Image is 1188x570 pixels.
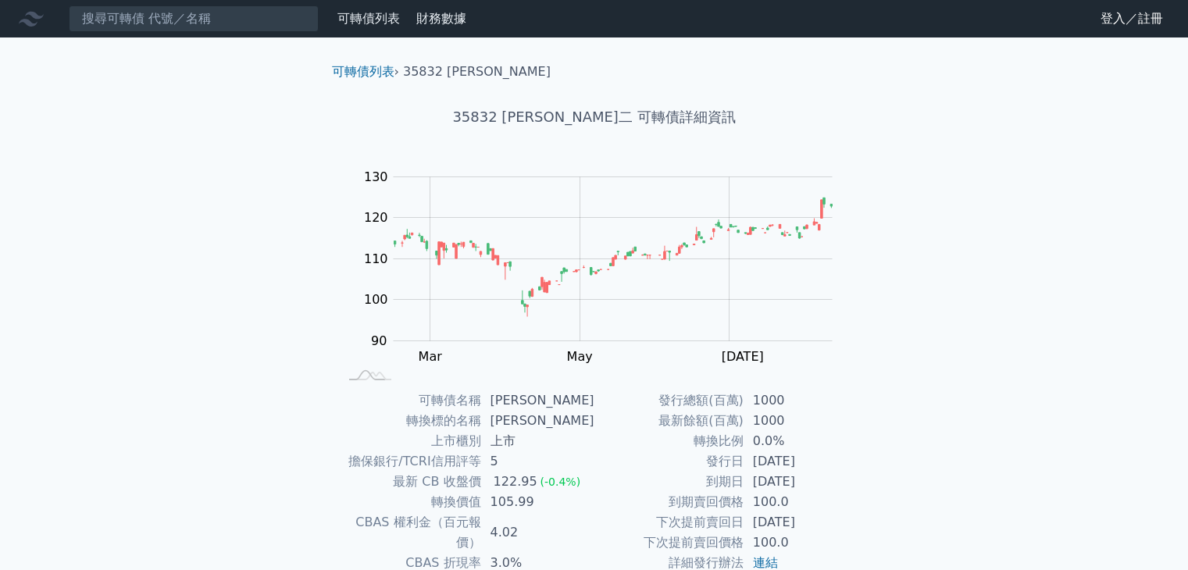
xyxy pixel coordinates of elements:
[481,431,594,451] td: 上市
[355,169,855,396] g: Chart
[364,169,388,184] tspan: 130
[337,11,400,26] a: 可轉債列表
[338,451,481,472] td: 擔保銀行/TCRI信用評等
[594,411,744,431] td: 最新餘額(百萬)
[744,533,851,553] td: 100.0
[338,512,481,553] td: CBAS 權利金（百元報價）
[753,555,778,570] a: 連結
[744,411,851,431] td: 1000
[338,411,481,431] td: 轉換標的名稱
[594,512,744,533] td: 下次提前賣回日
[744,472,851,492] td: [DATE]
[567,349,593,364] tspan: May
[481,512,594,553] td: 4.02
[371,333,387,348] tspan: 90
[594,390,744,411] td: 發行總額(百萬)
[338,492,481,512] td: 轉換價值
[744,492,851,512] td: 100.0
[481,411,594,431] td: [PERSON_NAME]
[744,451,851,472] td: [DATE]
[338,472,481,492] td: 最新 CB 收盤價
[69,5,319,32] input: 搜尋可轉債 代號／名稱
[364,292,388,307] tspan: 100
[594,492,744,512] td: 到期賣回價格
[744,431,851,451] td: 0.0%
[594,533,744,553] td: 下次提前賣回價格
[594,431,744,451] td: 轉換比例
[338,431,481,451] td: 上市櫃別
[319,106,869,128] h1: 35832 [PERSON_NAME]二 可轉債詳細資訊
[744,512,851,533] td: [DATE]
[540,476,581,488] span: (-0.4%)
[1088,6,1176,31] a: 登入／註冊
[332,62,399,81] li: ›
[364,251,388,266] tspan: 110
[594,451,744,472] td: 發行日
[481,492,594,512] td: 105.99
[744,390,851,411] td: 1000
[594,472,744,492] td: 到期日
[491,472,540,492] div: 122.95
[364,210,388,225] tspan: 120
[338,390,481,411] td: 可轉債名稱
[332,64,394,79] a: 可轉債列表
[418,349,442,364] tspan: Mar
[481,390,594,411] td: [PERSON_NAME]
[481,451,594,472] td: 5
[416,11,466,26] a: 財務數據
[722,349,764,364] tspan: [DATE]
[403,62,551,81] li: 35832 [PERSON_NAME]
